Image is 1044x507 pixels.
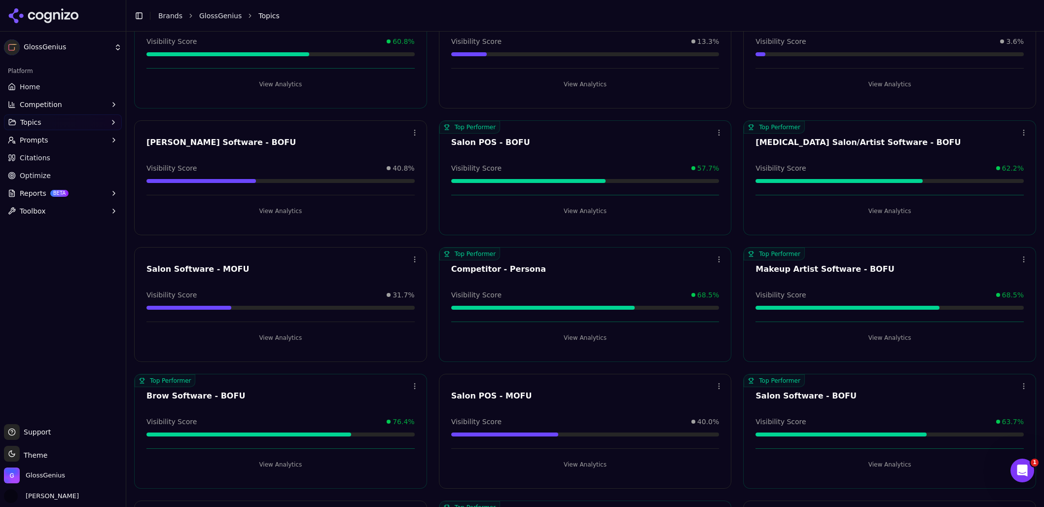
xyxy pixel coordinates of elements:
[20,171,51,181] span: Optimize
[744,248,804,260] span: Top Performer
[697,163,719,173] span: 57.7%
[756,290,806,300] span: Visibility Score
[20,135,48,145] span: Prompts
[146,457,415,472] button: View Analytics
[4,79,122,95] a: Home
[756,390,1024,402] div: Salon Software - BOFU
[4,132,122,148] button: Prompts
[146,137,415,148] div: [PERSON_NAME] Software - BOFU
[451,417,502,427] span: Visibility Score
[24,43,110,52] span: GlossGenius
[20,451,47,459] span: Theme
[146,76,415,92] button: View Analytics
[1006,36,1024,46] span: 3.6%
[146,330,415,346] button: View Analytics
[20,206,46,216] span: Toolbox
[146,163,197,173] span: Visibility Score
[393,290,414,300] span: 31.7%
[22,492,79,501] span: [PERSON_NAME]
[744,374,804,387] span: Top Performer
[697,417,719,427] span: 40.0%
[4,489,79,503] button: Open user button
[20,188,46,198] span: Reports
[50,190,69,197] span: BETA
[451,137,720,148] div: Salon POS - BOFU
[1002,163,1024,173] span: 62.2%
[451,203,720,219] button: View Analytics
[4,150,122,166] a: Citations
[756,137,1024,148] div: [MEDICAL_DATA] Salon/Artist Software - BOFU
[158,11,1016,21] nav: breadcrumb
[1002,290,1024,300] span: 68.5%
[258,11,280,21] span: Topics
[756,76,1024,92] button: View Analytics
[20,82,40,92] span: Home
[756,417,806,427] span: Visibility Score
[1010,459,1034,482] iframe: Intercom live chat
[4,114,122,130] button: Topics
[393,163,414,173] span: 40.8%
[393,36,414,46] span: 60.8%
[20,427,51,437] span: Support
[756,163,806,173] span: Visibility Score
[451,390,720,402] div: Salon POS - MOFU
[146,36,197,46] span: Visibility Score
[1002,417,1024,427] span: 63.7%
[439,248,500,260] span: Top Performer
[146,203,415,219] button: View Analytics
[756,203,1024,219] button: View Analytics
[199,11,242,21] a: GlossGenius
[4,168,122,183] a: Optimize
[4,97,122,112] button: Competition
[20,117,41,127] span: Topics
[4,468,65,483] button: Open organization switcher
[146,290,197,300] span: Visibility Score
[744,121,804,134] span: Top Performer
[20,153,50,163] span: Citations
[451,457,720,472] button: View Analytics
[756,330,1024,346] button: View Analytics
[451,263,720,275] div: Competitor - Persona
[4,489,18,503] img: Lauren Guberman
[135,374,195,387] span: Top Performer
[4,185,122,201] button: ReportsBETA
[158,12,182,20] a: Brands
[756,457,1024,472] button: View Analytics
[20,100,62,109] span: Competition
[26,471,65,480] span: GlossGenius
[697,36,719,46] span: 13.3%
[451,36,502,46] span: Visibility Score
[4,63,122,79] div: Platform
[756,36,806,46] span: Visibility Score
[393,417,414,427] span: 76.4%
[1031,459,1039,467] span: 1
[451,76,720,92] button: View Analytics
[4,468,20,483] img: GlossGenius
[146,263,415,275] div: Salon Software - MOFU
[146,417,197,427] span: Visibility Score
[439,121,500,134] span: Top Performer
[697,290,719,300] span: 68.5%
[146,390,415,402] div: Brow Software - BOFU
[4,39,20,55] img: GlossGenius
[451,290,502,300] span: Visibility Score
[451,330,720,346] button: View Analytics
[756,263,1024,275] div: Makeup Artist Software - BOFU
[4,203,122,219] button: Toolbox
[451,163,502,173] span: Visibility Score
